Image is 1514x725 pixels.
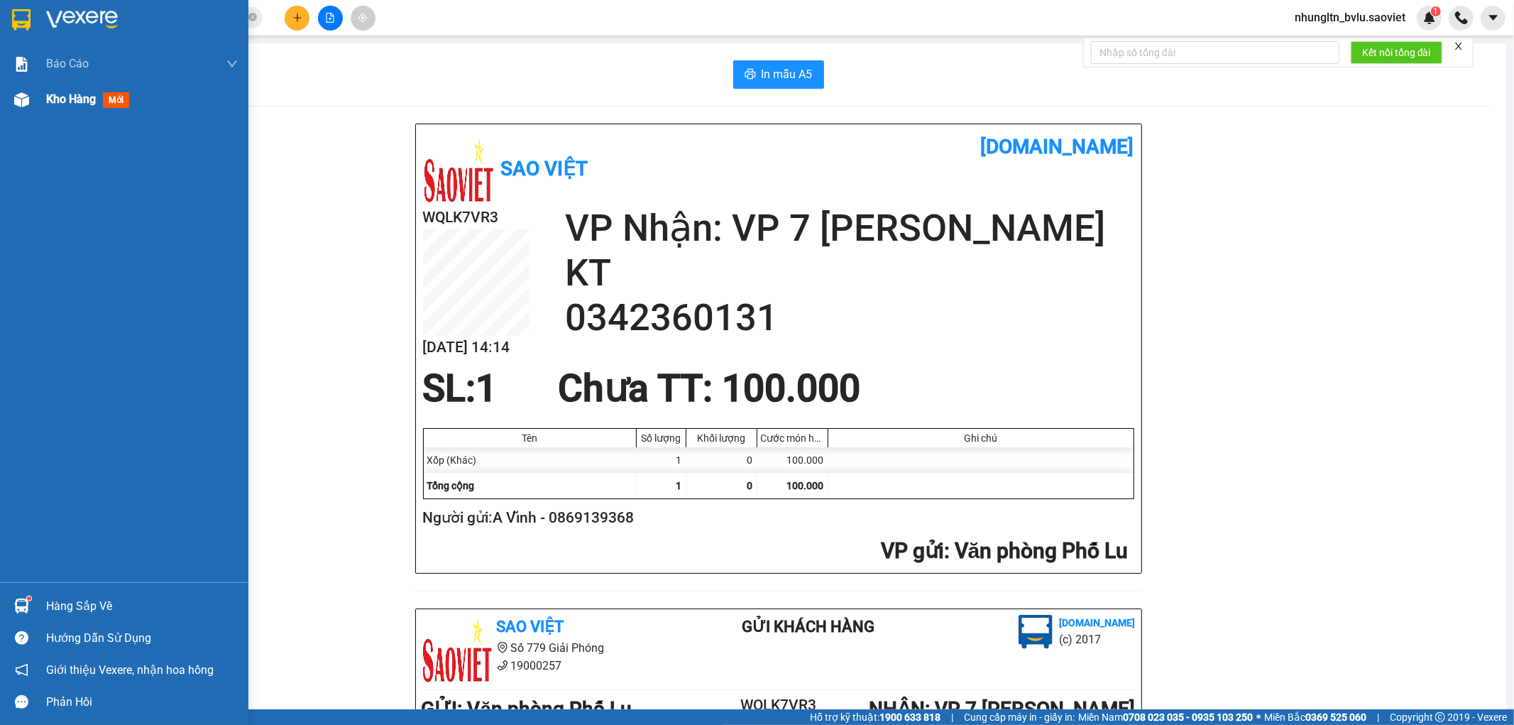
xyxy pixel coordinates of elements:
[14,599,29,614] img: warehouse-icon
[787,480,824,491] span: 100.000
[46,692,238,713] div: Phản hồi
[46,92,96,106] span: Kho hàng
[427,432,632,444] div: Tên
[15,663,28,677] span: notification
[12,9,31,31] img: logo-vxr
[1091,41,1339,64] input: Nhập số tổng đài
[1454,41,1464,51] span: close
[15,631,28,645] span: question-circle
[423,537,1129,566] h2: : Văn phòng Phố Lu
[747,480,753,491] span: 0
[8,82,114,106] h2: WQLK7VR3
[690,432,753,444] div: Khối lượng
[1060,631,1136,648] li: (c) 2017
[422,657,686,675] li: 19000257
[1305,712,1366,723] strong: 0369 525 060
[318,6,343,31] button: file-add
[1060,617,1136,628] b: [DOMAIN_NAME]
[761,432,824,444] div: Cước món hàng
[423,366,476,410] span: SL:
[501,157,588,180] b: Sao Việt
[1123,712,1253,723] strong: 0708 023 035 - 0935 103 250
[745,68,756,82] span: printer
[1455,11,1468,24] img: phone-icon
[422,697,632,721] b: GỬI : Văn phòng Phố Lu
[427,480,475,491] span: Tổng cộng
[46,596,238,617] div: Hàng sắp về
[226,58,238,70] span: down
[423,336,530,359] h2: [DATE] 14:14
[832,432,1130,444] div: Ghi chú
[1487,11,1500,24] span: caret-down
[248,13,257,21] span: close-circle
[1351,41,1442,64] button: Kết nối tổng đài
[497,660,508,671] span: phone
[248,11,257,25] span: close-circle
[565,206,1134,251] h2: VP Nhận: VP 7 [PERSON_NAME]
[15,695,28,709] span: message
[810,709,940,725] span: Hỗ trợ kỹ thuật:
[46,661,214,679] span: Giới thiệu Vexere, nhận hoa hồng
[719,694,838,717] h2: WQLK7VR3
[497,618,564,636] b: Sao Việt
[1377,709,1379,725] span: |
[476,366,498,410] span: 1
[423,506,1129,530] h2: Người gửi: A Vĩnh - 0869139368
[879,712,940,723] strong: 1900 633 818
[422,639,686,657] li: Số 779 Giải Phóng
[1264,709,1366,725] span: Miền Bắc
[285,6,309,31] button: plus
[424,447,637,473] div: Xốp (Khác)
[981,135,1134,158] b: [DOMAIN_NAME]
[86,33,173,57] b: Sao Việt
[292,13,302,23] span: plus
[1481,6,1505,31] button: caret-down
[14,57,29,72] img: solution-icon
[549,367,869,410] div: Chưa TT : 100.000
[869,697,1135,721] b: NHẬN : VP 7 [PERSON_NAME]
[46,628,238,649] div: Hướng dẫn sử dụng
[46,55,89,72] span: Báo cáo
[565,295,1134,340] h2: 0342360131
[27,596,31,601] sup: 1
[676,480,682,491] span: 1
[75,82,343,172] h2: VP Nhận: VP 7 [PERSON_NAME]
[423,135,494,206] img: logo.jpg
[757,447,828,473] div: 100.000
[1078,709,1253,725] span: Miền Nam
[8,11,79,82] img: logo.jpg
[325,13,335,23] span: file-add
[742,618,874,636] b: Gửi khách hàng
[422,615,493,686] img: logo.jpg
[762,65,813,83] span: In mẫu A5
[1362,45,1431,60] span: Kết nối tổng đài
[881,538,944,563] span: VP gửi
[640,432,682,444] div: Số lượng
[565,251,1134,295] h2: KT
[1433,6,1438,16] span: 1
[190,11,343,35] b: [DOMAIN_NAME]
[1423,11,1436,24] img: icon-new-feature
[14,92,29,107] img: warehouse-icon
[1256,714,1261,720] span: ⚪️
[358,13,368,23] span: aim
[637,447,686,473] div: 1
[497,642,508,653] span: environment
[1019,615,1053,649] img: logo.jpg
[686,447,757,473] div: 0
[964,709,1075,725] span: Cung cấp máy in - giấy in:
[1435,712,1445,722] span: copyright
[1431,6,1441,16] sup: 1
[733,60,824,89] button: printerIn mẫu A5
[951,709,953,725] span: |
[423,206,530,229] h2: WQLK7VR3
[1283,9,1417,26] span: nhungltn_bvlu.saoviet
[103,92,129,108] span: mới
[351,6,375,31] button: aim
